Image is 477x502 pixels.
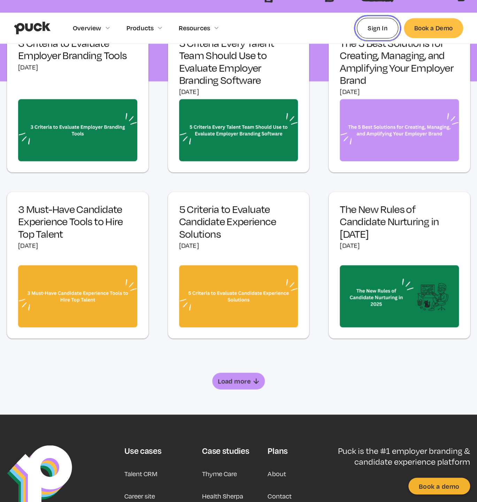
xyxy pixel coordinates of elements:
[268,465,286,482] a: About
[218,377,251,384] div: Load more
[18,241,137,249] div: [DATE]
[126,24,154,32] div: Products
[212,373,264,389] a: Next Page
[320,445,470,466] p: Puck is the #1 employer branding & candidate experience platform
[179,24,210,32] div: Resources
[202,465,237,482] a: Thyme Care
[329,26,470,172] a: The 5 Best Solutions for Creating, Managing, and Amplifying Your Employer Brand[DATE]
[340,241,459,249] div: [DATE]
[14,13,51,43] a: home
[73,24,101,32] div: Overview
[340,88,459,95] div: [DATE]
[179,37,298,86] h3: 5 Criteria Every Talent Team Should Use to Evaluate Employer Branding Software
[7,373,470,389] div: List
[179,203,298,240] h3: 5 Criteria to Evaluate Candidate Experience Solutions
[18,203,137,240] h3: 3 Must-Have Candidate Experience Tools to Hire Top Talent
[18,63,137,71] div: [DATE]
[357,17,398,38] a: Sign In
[202,445,249,456] div: Case studies
[404,18,463,38] a: Book a Demo
[168,192,309,338] a: 5 Criteria to Evaluate Candidate Experience Solutions[DATE]
[408,478,470,494] a: Book a demo
[268,445,287,456] div: Plans
[179,241,298,249] div: [DATE]
[73,13,118,43] div: Overview
[126,13,171,43] div: Products
[168,26,309,172] a: 5 Criteria Every Talent Team Should Use to Evaluate Employer Branding Software[DATE]
[179,88,298,95] div: [DATE]
[329,192,470,338] a: The New Rules of Candidate Nurturing in [DATE][DATE]
[124,445,161,456] div: Use cases
[124,465,157,482] a: Talent CRM
[18,37,137,61] h3: 3 Criteria to Evaluate Employer Branding Tools
[7,192,148,338] a: 3 Must-Have Candidate Experience Tools to Hire Top Talent[DATE]
[340,37,459,86] h3: The 5 Best Solutions for Creating, Managing, and Amplifying Your Employer Brand
[7,26,148,172] a: 3 Criteria to Evaluate Employer Branding Tools[DATE]
[179,13,227,43] div: Resources
[340,203,459,240] h3: The New Rules of Candidate Nurturing in [DATE]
